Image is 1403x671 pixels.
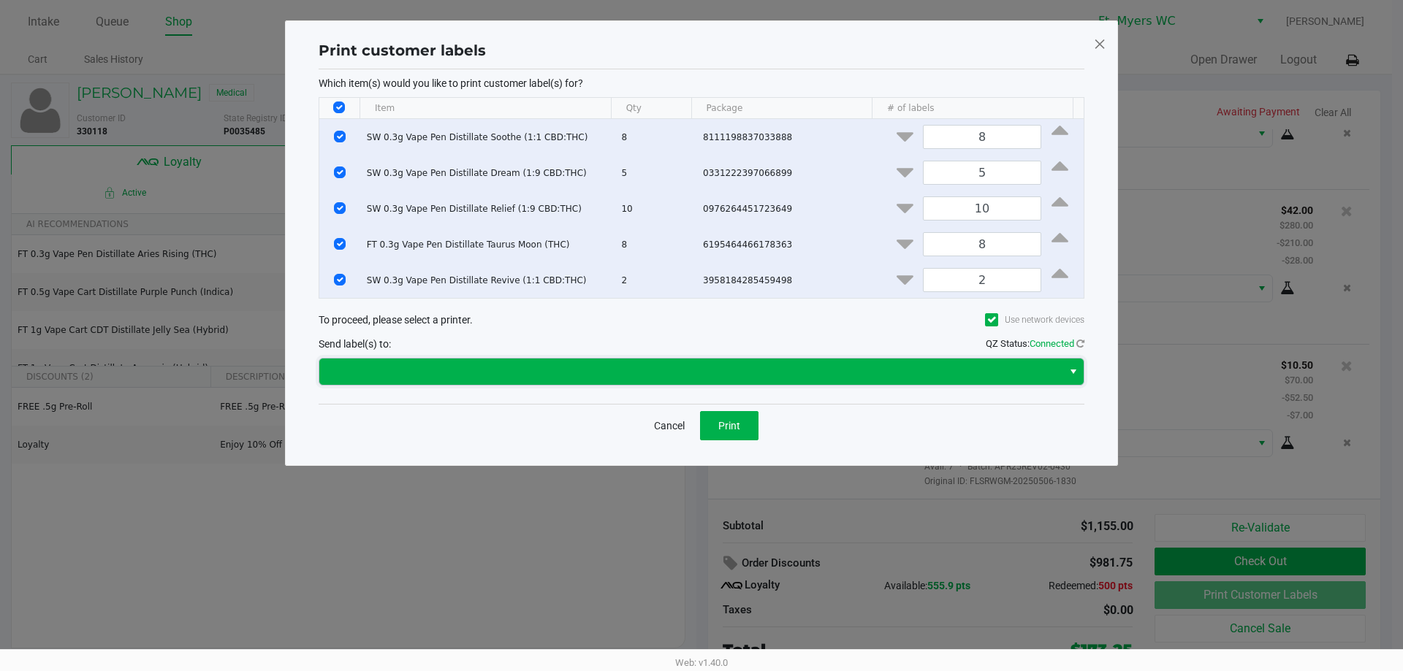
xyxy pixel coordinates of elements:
span: Connected [1030,338,1074,349]
input: Select Row [334,238,346,250]
td: 2 [615,262,696,298]
td: 6195464466178363 [696,226,880,262]
input: Select Row [334,274,346,285]
td: 0976264451723649 [696,191,880,226]
td: 8111198837033888 [696,119,880,155]
span: Print [718,420,740,432]
input: Select All Rows [333,101,345,113]
button: Select [1062,358,1084,385]
p: Which item(s) would you like to print customer label(s) for? [319,77,1084,90]
td: 8 [615,119,696,155]
button: Cancel [645,411,694,440]
label: Use network devices [985,313,1084,326]
div: Data table [319,98,1084,298]
td: SW 0.3g Vape Pen Distillate Revive (1:1 CBD:THC) [360,262,615,298]
input: Select Row [334,166,346,178]
span: QZ Status: [986,338,1084,349]
span: To proceed, please select a printer. [319,314,473,326]
th: Qty [611,98,691,119]
input: Select Row [334,131,346,142]
td: 10 [615,191,696,226]
input: Select Row [334,202,346,214]
td: 8 [615,226,696,262]
td: SW 0.3g Vape Pen Distillate Soothe (1:1 CBD:THC) [360,119,615,155]
td: FT 0.3g Vape Pen Distillate Taurus Moon (THC) [360,226,615,262]
td: 3958184285459498 [696,262,880,298]
td: 0331222397066899 [696,155,880,191]
h1: Print customer labels [319,39,486,61]
th: Item [360,98,611,119]
span: Send label(s) to: [319,338,391,350]
th: Package [691,98,872,119]
td: 5 [615,155,696,191]
button: Print [700,411,758,440]
th: # of labels [872,98,1073,119]
td: SW 0.3g Vape Pen Distillate Relief (1:9 CBD:THC) [360,191,615,226]
td: SW 0.3g Vape Pen Distillate Dream (1:9 CBD:THC) [360,155,615,191]
span: Web: v1.40.0 [675,657,728,668]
